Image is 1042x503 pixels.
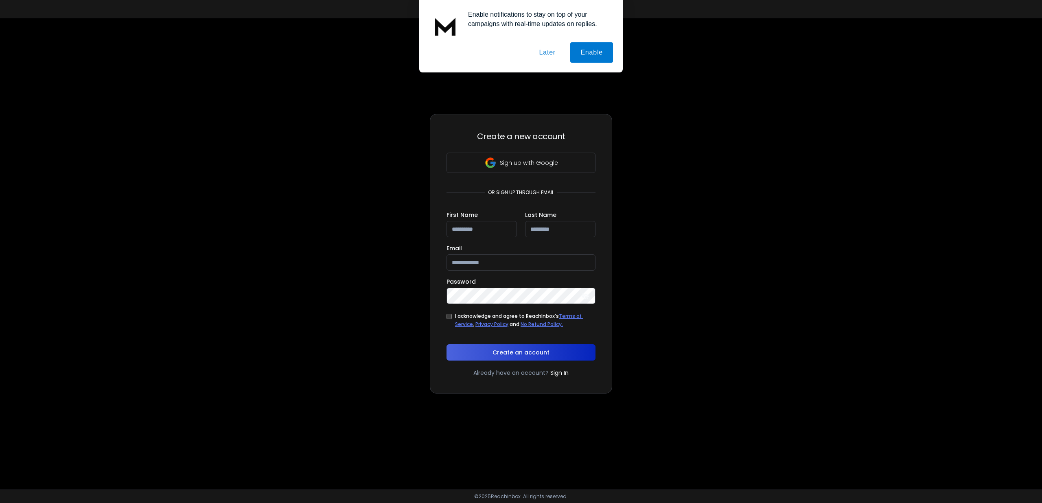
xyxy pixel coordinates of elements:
a: Privacy Policy [475,321,508,328]
button: Enable [570,42,613,63]
label: Last Name [525,212,556,218]
button: Later [529,42,565,63]
label: First Name [447,212,478,218]
h3: Create a new account [447,131,595,142]
a: Terms of Service [455,313,583,328]
img: notification icon [429,10,462,42]
a: No Refund Policy. [521,321,563,328]
p: Already have an account? [473,369,549,377]
p: © 2025 Reachinbox. All rights reserved. [474,493,568,500]
button: Create an account [447,344,595,361]
p: or sign up through email [485,189,557,196]
div: I acknowledge and agree to ReachInbox's , and [455,312,595,328]
a: Sign In [550,369,569,377]
label: Email [447,245,462,251]
button: Sign up with Google [447,153,595,173]
p: Sign up with Google [500,159,558,167]
label: Password [447,279,476,284]
div: Enable notifications to stay on top of your campaigns with real-time updates on replies. [462,10,613,28]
